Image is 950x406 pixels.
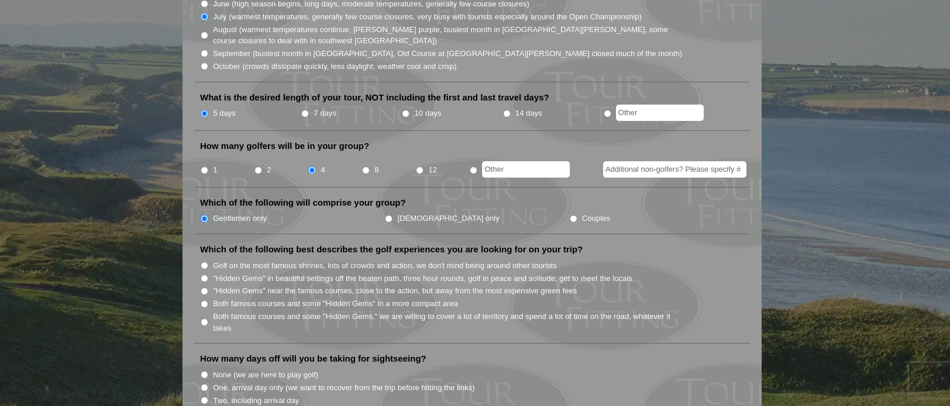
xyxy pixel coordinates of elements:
label: "Hidden Gems" near the famous courses, close to the action, but away from the most expensive gree... [213,285,577,297]
label: August (warmest temperatures continue, [PERSON_NAME] purple, busiest month in [GEOGRAPHIC_DATA][P... [213,24,683,47]
label: 7 days [314,107,336,119]
input: Additional non-golfers? Please specify # [603,161,746,178]
label: 2 [267,164,271,176]
label: "Hidden Gems" in beautiful settings off the beaten path, three hour rounds, golf in peace and sol... [213,273,632,284]
label: October (crowds dissipate quickly, less daylight, weather cool and crisp) [213,61,457,72]
label: [DEMOGRAPHIC_DATA] only [398,213,500,224]
label: 10 days [415,107,442,119]
label: 4 [321,164,325,176]
input: Other [616,105,704,121]
label: 5 days [213,107,236,119]
label: Which of the following best describes the golf experiences you are looking for on your trip? [200,244,583,255]
label: Both famous courses and some "Hidden Gems," we are willing to cover a lot of territory and spend ... [213,311,683,334]
label: September (busiest month in [GEOGRAPHIC_DATA], Old Course at [GEOGRAPHIC_DATA][PERSON_NAME] close... [213,48,682,60]
label: What is the desired length of your tour, NOT including the first and last travel days? [200,92,549,103]
label: Which of the following will comprise your group? [200,197,406,209]
label: July (warmest temperatures, generally few course closures, very busy with tourists especially aro... [213,11,642,23]
label: Couples [582,213,610,224]
label: Both famous courses and some "Hidden Gems" in a more compact area [213,298,458,310]
label: How many golfers will be in your group? [200,140,369,152]
label: One, arrival day only (we want to recover from the trip before hitting the links) [213,382,474,394]
label: 14 days [515,107,542,119]
label: 8 [374,164,378,176]
label: 12 [428,164,437,176]
label: Golf on the most famous shrines, lots of crowds and action, we don't mind being around other tour... [213,260,557,272]
label: How many days off will you be taking for sightseeing? [200,353,426,365]
label: Gentlemen only [213,213,267,224]
label: 1 [213,164,217,176]
input: Other [482,161,570,178]
label: None (we are here to play golf) [213,369,318,381]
